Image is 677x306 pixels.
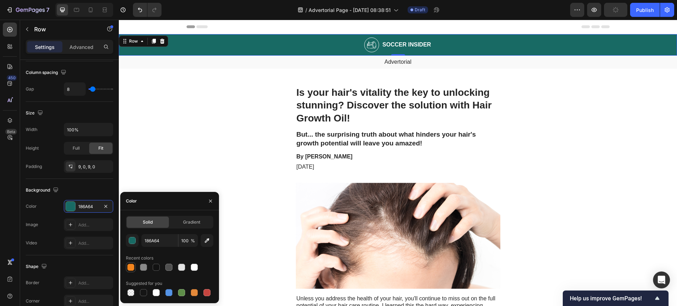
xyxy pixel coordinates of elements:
[178,275,381,297] p: Unless you address the health of your hair, you'll continue to miss out on the full potential of ...
[78,164,111,170] div: 9, 0, 9, 0
[26,186,60,195] div: Background
[26,240,37,246] div: Video
[141,234,178,247] input: Eg: FFFFFF
[570,294,661,302] button: Show survey - Help us improve GemPages!
[78,280,111,286] div: Add...
[78,240,111,246] div: Add...
[264,21,312,29] p: SOCCER INSIDER
[78,204,99,210] div: 186A64
[309,6,391,14] span: Advertorial Page - [DATE] 08:38:51
[305,6,307,14] span: /
[26,298,40,304] div: Corner
[177,163,382,269] img: gempages_563056465019929362-b28b67c2-5233-4b42-a353-2b273f8afd38.png
[64,123,113,136] input: Auto
[34,25,94,33] p: Row
[26,108,44,118] div: Size
[178,133,381,141] p: By [PERSON_NAME]
[73,145,80,151] span: Full
[191,238,195,244] span: %
[26,262,48,271] div: Shape
[126,280,162,287] div: Suggested for you
[636,6,654,14] div: Publish
[26,280,39,286] div: Border
[26,203,37,210] div: Color
[9,18,20,25] div: Row
[415,7,425,13] span: Draft
[178,144,381,151] p: [DATE]
[26,86,34,92] div: Gap
[126,198,137,204] div: Color
[1,39,557,46] p: Advertorial
[263,21,313,30] h2: Rich Text Editor. Editing area: main
[26,163,42,170] div: Padding
[26,145,39,151] div: Height
[3,3,53,17] button: 7
[46,6,49,14] p: 7
[143,219,153,225] span: Solid
[126,255,153,261] div: Recent colors
[653,271,670,288] div: Open Intercom Messenger
[119,20,677,306] iframe: Design area
[78,298,111,305] div: Add...
[177,66,382,106] h1: Is your hair's vitality the key to unlocking stunning? Discover the solution with Hair Growth Oil!
[26,221,38,228] div: Image
[98,145,103,151] span: Fit
[177,110,382,129] h2: But... the surprising truth about what hinders your hair's growth potential will leave you amazed!
[78,222,111,228] div: Add...
[133,3,161,17] div: Undo/Redo
[69,43,93,51] p: Advanced
[26,68,68,77] div: Column spacing
[183,219,200,225] span: Gradient
[64,83,85,95] input: Auto
[26,126,37,133] div: Width
[35,43,55,51] p: Settings
[5,129,17,135] div: Beta
[7,75,17,81] div: 450
[570,295,653,302] span: Help us improve GemPages!
[630,3,660,17] button: Publish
